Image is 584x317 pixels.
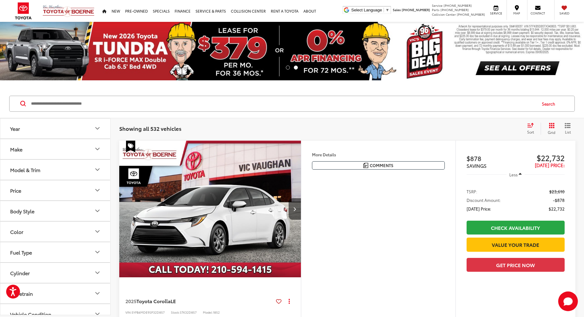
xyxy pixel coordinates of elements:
[549,206,565,212] span: $22,732
[10,146,22,152] div: Make
[432,7,440,12] span: Parts
[125,310,132,315] span: VIN:
[126,141,135,152] span: Special
[0,263,111,283] button: CylinderCylinder
[94,248,101,256] div: Fuel Type
[351,8,382,12] span: Select Language
[489,11,503,15] span: Service
[94,187,101,194] div: Price
[467,188,477,195] span: TSRP:
[312,152,445,157] h4: More Details
[136,297,171,304] span: Toyota Corolla
[0,222,111,242] button: ColorColor
[393,7,401,12] span: Sales
[10,249,32,255] div: Fuel Type
[560,122,575,135] button: List View
[94,145,101,153] div: Make
[119,125,181,132] span: Showing all 532 vehicles
[536,96,564,111] button: Search
[535,162,565,168] span: [DATE] Price:
[524,122,541,135] button: Select sort value
[0,201,111,221] button: Body StyleBody Style
[558,291,578,311] button: Toggle Chat Window
[515,153,565,162] span: $22,732
[363,163,368,168] img: Comments
[541,122,560,135] button: Grid View
[0,180,111,200] button: PricePrice
[171,310,180,315] span: Stock:
[0,160,111,180] button: Model & TrimModel & Trim
[10,208,34,214] div: Body Style
[467,197,501,203] span: Discount Amount:
[0,242,111,262] button: Fuel TypeFuel Type
[10,187,21,193] div: Price
[125,297,136,304] span: 2025
[467,206,491,212] span: [DATE] Price:
[510,11,523,15] span: Map
[119,141,302,278] img: 2025 Toyota Corolla LE
[467,162,487,169] span: SAVINGS
[289,198,301,220] button: Next image
[10,229,23,235] div: Color
[565,129,571,134] span: List
[385,8,389,12] span: ▼
[467,221,565,235] a: Check Availability
[10,311,51,317] div: Vehicle Condition
[0,118,111,138] button: YearYear
[370,163,393,168] span: Comments
[119,141,302,277] a: 2025 Toyota Corolla LE2025 Toyota Corolla LE2025 Toyota Corolla LE2025 Toyota Corolla LE
[457,12,485,17] span: [PHONE_NUMBER]
[180,310,197,315] span: STK32D857
[284,296,295,307] button: Actions
[10,167,40,173] div: Model & Trim
[432,12,456,17] span: Collision Center
[10,291,33,296] div: Drivetrain
[558,291,578,311] svg: Start Chat
[132,310,165,315] span: 5YFB4MDE9SP32D857
[548,130,555,135] span: Grid
[549,188,565,195] span: $23,610
[558,11,571,15] span: Saved
[94,228,101,235] div: Color
[94,290,101,297] div: Drivetrain
[432,3,443,8] span: Service
[553,197,565,203] span: -$878
[10,126,20,131] div: Year
[42,5,95,17] img: Vic Vaughan Toyota of Boerne
[94,166,101,173] div: Model & Trim
[10,270,30,276] div: Cylinder
[94,125,101,132] div: Year
[125,298,274,304] a: 2025Toyota CorollaLE
[531,11,545,15] span: Contact
[0,139,111,159] button: MakeMake
[30,96,536,111] input: Search by Make, Model, or Keyword
[94,269,101,276] div: Cylinder
[289,299,290,303] span: dropdown dots
[402,7,430,12] span: [PHONE_NUMBER]
[467,258,565,272] button: Get Price Now
[213,310,220,315] span: 1852
[467,238,565,251] a: Value Your Trade
[312,161,445,170] button: Comments
[203,310,213,315] span: Model:
[507,169,525,180] button: Less
[440,7,469,12] span: [PHONE_NUMBER]
[444,3,472,8] span: [PHONE_NUMBER]
[527,129,534,134] span: Sort
[171,297,176,304] span: LE
[94,207,101,215] div: Body Style
[467,154,516,163] span: $878
[351,8,389,12] a: Select Language​
[0,283,111,303] button: DrivetrainDrivetrain
[509,172,518,177] span: Less
[119,141,302,277] div: 2025 Toyota Corolla LE 0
